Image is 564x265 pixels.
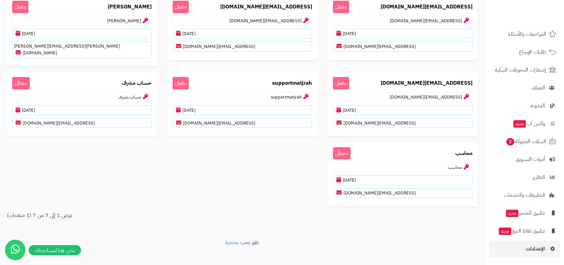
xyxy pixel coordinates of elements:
[220,3,312,11] b: [EMAIL_ADDRESS][DOMAIN_NAME]
[173,118,312,128] p: [EMAIL_ADDRESS][DOMAIN_NAME]
[7,72,157,136] a: حساب مشرف معطلحساب مشرف[DATE][EMAIL_ADDRESS][DOMAIN_NAME]
[489,62,560,78] a: إشعارات التحويلات البنكية
[489,133,560,150] a: السلات المتروكة2
[333,1,349,13] span: مفعل
[333,77,349,89] span: مفعل
[12,118,152,128] p: [EMAIL_ADDRESS][DOMAIN_NAME]
[167,72,317,136] a: supportmatjrah مفعلsupportmatjrah[DATE][EMAIL_ADDRESS][DOMAIN_NAME]
[506,210,518,217] span: جديد
[489,169,560,185] a: التقارير
[333,29,472,39] p: [DATE]
[12,16,152,26] p: [PERSON_NAME]
[328,142,478,207] a: محاسب معطلمحاسب[DATE][EMAIL_ADDRESS][DOMAIN_NAME]
[508,29,546,39] span: المراجعات والأسئلة
[12,77,30,89] span: معطل
[505,208,545,218] span: تطبيق المتجر
[489,205,560,221] a: تطبيق المتجرجديد
[333,175,472,185] p: [DATE]
[333,118,472,128] p: [EMAIL_ADDRESS][DOMAIN_NAME]
[489,80,560,96] a: العملاء
[455,150,472,157] b: محاسب
[333,162,472,173] p: محاسب
[526,244,545,254] span: الإعدادات
[489,115,560,132] a: وآتس آبجديد
[328,72,478,136] a: [EMAIL_ADDRESS][DOMAIN_NAME] مفعل[EMAIL_ADDRESS][DOMAIN_NAME][DATE][EMAIL_ADDRESS][DOMAIN_NAME]
[333,16,472,26] p: [EMAIL_ADDRESS][DOMAIN_NAME]
[333,92,472,102] p: [EMAIL_ADDRESS][DOMAIN_NAME]
[173,105,312,115] p: [DATE]
[519,47,546,57] span: طلبات الإرجاع
[489,241,560,257] a: الإعدادات
[489,44,560,60] a: طلبات الإرجاع
[333,105,472,115] p: [DATE]
[272,79,312,87] b: supportmatjrah
[532,83,545,92] span: العملاء
[122,79,152,87] b: حساب مشرف
[173,92,312,102] p: supportmatjrah
[489,98,560,114] a: المدونة
[506,138,514,145] span: 2
[12,29,152,39] p: [DATE]
[513,119,545,128] span: وآتس آب
[173,1,189,13] span: مفعل
[173,77,189,89] span: مفعل
[504,190,545,200] span: التطبيقات والخدمات
[489,26,560,42] a: المراجعات والأسئلة
[333,147,351,160] span: معطل
[226,238,238,246] a: متجرة
[12,105,152,115] p: [DATE]
[333,42,472,52] p: [EMAIL_ADDRESS][DOMAIN_NAME]
[173,29,312,39] p: [DATE]
[12,1,28,13] span: مفعل
[532,173,545,182] span: التقارير
[489,151,560,167] a: أدوات التسويق
[12,42,152,58] p: [PERSON_NAME][EMAIL_ADDRESS][PERSON_NAME][DOMAIN_NAME]
[498,226,545,236] span: تطبيق نقاط البيع
[12,92,152,102] p: حساب مشرف
[516,155,545,164] span: أدوات التسويق
[381,79,472,87] b: [EMAIL_ADDRESS][DOMAIN_NAME]
[513,120,526,128] span: جديد
[499,228,511,235] span: جديد
[506,137,546,146] span: السلات المتروكة
[495,65,546,75] span: إشعارات التحويلات البنكية
[2,212,242,219] div: عرض 1 إلى 7 من 7 (1 صفحات)
[173,42,312,52] p: [EMAIL_ADDRESS][DOMAIN_NAME]
[530,101,545,110] span: المدونة
[173,16,312,26] p: [EMAIL_ADDRESS][DOMAIN_NAME]
[381,3,472,11] b: [EMAIL_ADDRESS][DOMAIN_NAME]
[489,223,560,239] a: تطبيق نقاط البيعجديد
[489,187,560,203] a: التطبيقات والخدمات
[108,3,152,11] b: [PERSON_NAME]
[333,188,472,198] p: [EMAIL_ADDRESS][DOMAIN_NAME]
